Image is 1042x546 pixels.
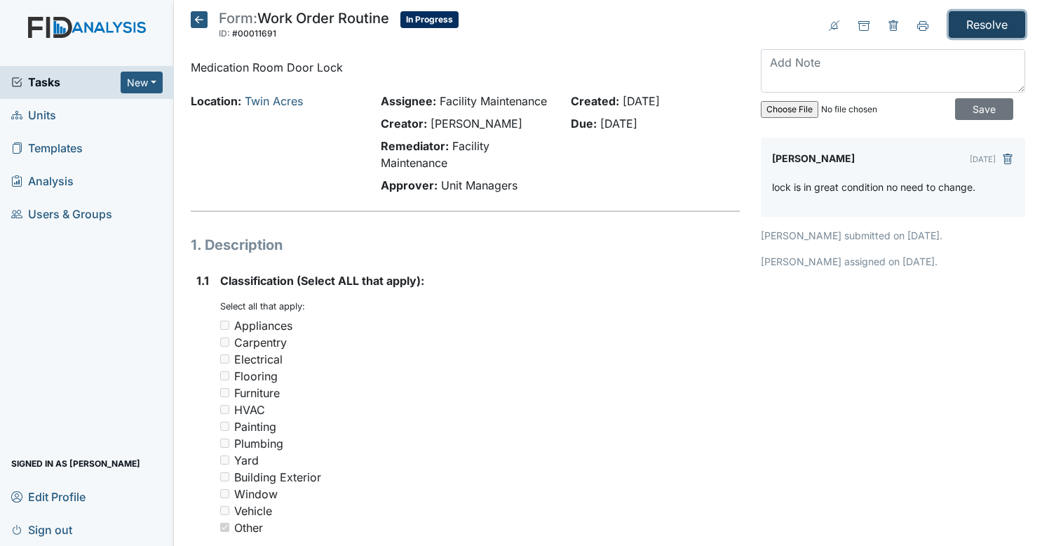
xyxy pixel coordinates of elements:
span: #00011691 [232,28,276,39]
span: Facility Maintenance [440,94,547,108]
input: Painting [220,422,229,431]
strong: Assignee: [381,94,436,108]
p: Medication Room Door Lock [191,59,740,76]
input: HVAC [220,405,229,414]
small: Select all that apply: [220,301,305,312]
input: Plumbing [220,439,229,448]
p: lock is in great condition no need to change. [772,180,975,194]
div: Plumbing [234,435,283,452]
span: Sign out [11,519,72,540]
strong: Approver: [381,178,438,192]
label: 1.1 [196,272,209,289]
span: [DATE] [600,116,637,131]
input: Furniture [220,388,229,397]
input: Building Exterior [220,472,229,481]
strong: Due: [571,116,597,131]
div: Yard [234,452,259,469]
input: Other [220,523,229,532]
div: Painting [234,418,276,435]
span: ID: [219,28,230,39]
span: Classification (Select ALL that apply): [220,274,424,288]
strong: Location: [191,94,241,108]
p: [PERSON_NAME] assigned on [DATE]. [761,254,1025,269]
div: Electrical [234,351,283,368]
p: [PERSON_NAME] submitted on [DATE]. [761,228,1025,243]
input: Yard [220,455,229,465]
strong: Created: [571,94,619,108]
span: [DATE] [623,94,660,108]
div: Carpentry [234,334,287,351]
input: Window [220,489,229,498]
div: Building Exterior [234,469,321,486]
div: HVAC [234,401,265,418]
input: Carpentry [220,338,229,347]
a: Tasks [11,74,121,91]
span: Signed in as [PERSON_NAME] [11,453,140,474]
div: Appliances [234,317,292,334]
strong: Remediator: [381,139,449,153]
input: Save [955,98,1013,120]
span: Analysis [11,171,74,192]
span: Units [11,105,56,126]
input: Resolve [949,11,1025,38]
strong: Creator: [381,116,427,131]
input: Flooring [220,371,229,380]
input: Appliances [220,321,229,330]
input: Electrical [220,354,229,364]
a: Twin Acres [245,94,303,108]
div: Other [234,519,263,536]
span: [PERSON_NAME] [431,116,522,131]
label: [PERSON_NAME] [772,149,855,168]
div: Furniture [234,385,280,401]
div: Window [234,486,278,502]
span: Users & Groups [11,204,112,225]
span: Edit Profile [11,486,86,507]
div: Flooring [234,368,278,385]
div: Work Order Routine [219,11,389,42]
small: [DATE] [970,154,996,164]
button: New [121,72,163,93]
h1: 1. Description [191,234,740,255]
span: In Progress [400,11,459,28]
div: Vehicle [234,502,272,519]
span: Unit Managers [441,178,517,192]
span: Templates [11,138,83,159]
span: Form: [219,10,257,27]
input: Vehicle [220,506,229,515]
